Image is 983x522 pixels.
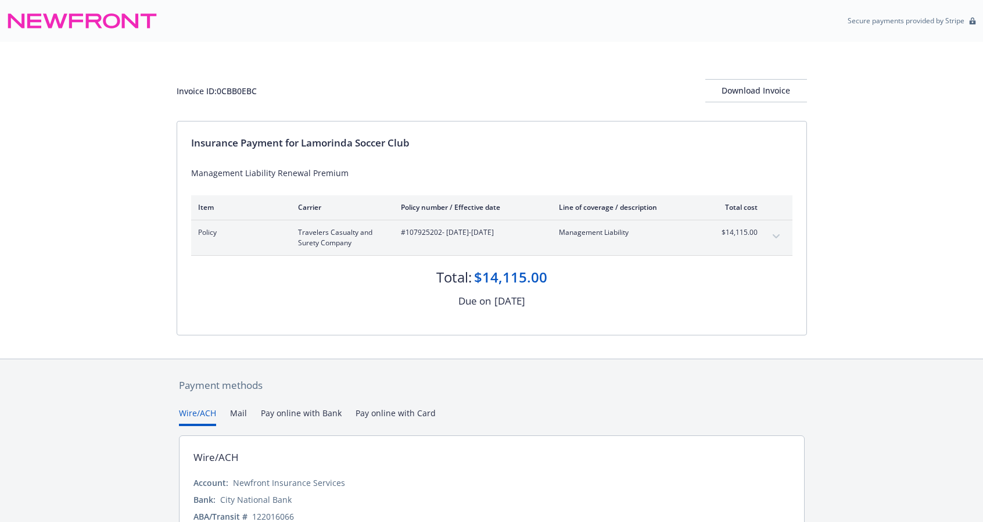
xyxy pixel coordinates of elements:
[220,494,292,506] div: City National Bank
[191,220,792,255] div: PolicyTravelers Casualty and Surety Company#107925202- [DATE]-[DATE]Management Liability$14,115.0...
[179,407,216,426] button: Wire/ACH
[230,407,247,426] button: Mail
[261,407,342,426] button: Pay online with Bank
[233,477,345,489] div: Newfront Insurance Services
[356,407,436,426] button: Pay online with Card
[179,378,805,393] div: Payment methods
[474,267,547,287] div: $14,115.00
[436,267,472,287] div: Total:
[714,227,758,238] span: $14,115.00
[298,227,382,248] span: Travelers Casualty and Surety Company
[767,227,785,246] button: expand content
[714,202,758,212] div: Total cost
[298,202,382,212] div: Carrier
[559,227,695,238] span: Management Liability
[198,202,279,212] div: Item
[559,202,695,212] div: Line of coverage / description
[848,16,964,26] p: Secure payments provided by Stripe
[494,294,525,309] div: [DATE]
[193,494,216,506] div: Bank:
[401,227,540,238] span: #107925202 - [DATE]-[DATE]
[193,477,228,489] div: Account:
[458,294,491,309] div: Due on
[191,167,792,179] div: Management Liability Renewal Premium
[705,79,807,102] button: Download Invoice
[198,227,279,238] span: Policy
[191,135,792,151] div: Insurance Payment for Lamorinda Soccer Club
[401,202,540,212] div: Policy number / Effective date
[705,80,807,102] div: Download Invoice
[177,85,257,97] div: Invoice ID: 0CBB0EBC
[193,450,239,465] div: Wire/ACH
